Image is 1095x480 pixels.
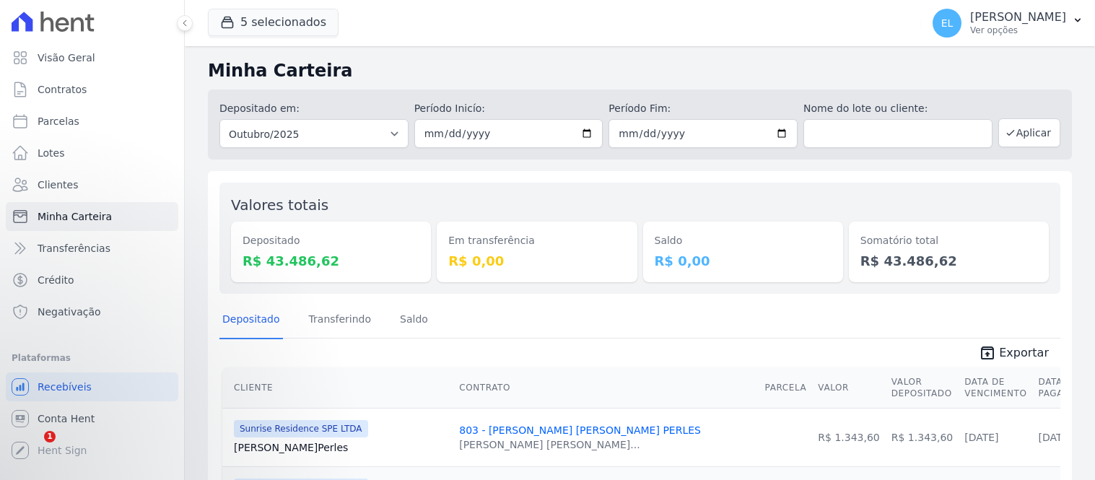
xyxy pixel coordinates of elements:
a: Contratos [6,75,178,104]
label: Período Inicío: [414,101,603,116]
span: Crédito [38,273,74,287]
th: Cliente [222,367,453,409]
dt: Saldo [655,233,832,248]
dt: Somatório total [860,233,1037,248]
h2: Minha Carteira [208,58,1072,84]
a: [DATE] [1039,432,1073,443]
a: Crédito [6,266,178,294]
th: Valor Depositado [886,367,959,409]
span: EL [941,18,954,28]
a: Transferindo [306,302,375,339]
a: Saldo [397,302,431,339]
iframe: Intercom notifications mensagem [11,340,300,441]
a: [PERSON_NAME]Perles [234,440,448,455]
dd: R$ 0,00 [655,251,832,271]
span: Contratos [38,82,87,97]
a: Recebíveis [6,372,178,401]
th: Parcela [759,367,813,409]
iframe: Intercom live chat [14,431,49,466]
span: Visão Geral [38,51,95,65]
span: Lotes [38,146,65,160]
a: [DATE] [964,432,998,443]
button: Aplicar [998,118,1060,147]
span: Sunrise Residence SPE LTDA [234,420,368,437]
th: Contrato [453,367,759,409]
p: [PERSON_NAME] [970,10,1066,25]
span: Minha Carteira [38,209,112,224]
td: R$ 1.343,60 [886,408,959,466]
div: [PERSON_NAME] [PERSON_NAME]... [459,437,701,452]
a: Transferências [6,234,178,263]
a: Negativação [6,297,178,326]
span: Negativação [38,305,101,319]
button: 5 selecionados [208,9,339,36]
a: Conta Hent [6,404,178,433]
span: Transferências [38,241,110,256]
span: 1 [44,431,56,442]
span: Parcelas [38,114,79,128]
label: Nome do lote ou cliente: [803,101,993,116]
button: EL [PERSON_NAME] Ver opções [921,3,1095,43]
a: Visão Geral [6,43,178,72]
a: 803 - [PERSON_NAME] [PERSON_NAME] PERLES [459,424,701,436]
a: Parcelas [6,107,178,136]
dd: R$ 0,00 [448,251,625,271]
a: unarchive Exportar [967,344,1060,365]
a: Lotes [6,139,178,167]
dt: Em transferência [448,233,625,248]
th: Valor [812,367,885,409]
label: Depositado em: [219,102,300,114]
a: Clientes [6,170,178,199]
td: R$ 1.343,60 [812,408,885,466]
span: Clientes [38,178,78,192]
label: Valores totais [231,196,328,214]
dd: R$ 43.486,62 [860,251,1037,271]
a: Depositado [219,302,283,339]
dd: R$ 43.486,62 [243,251,419,271]
p: Ver opções [970,25,1066,36]
i: unarchive [979,344,996,362]
th: Data de Vencimento [959,367,1032,409]
a: Minha Carteira [6,202,178,231]
dt: Depositado [243,233,419,248]
label: Período Fim: [608,101,798,116]
span: Exportar [999,344,1049,362]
